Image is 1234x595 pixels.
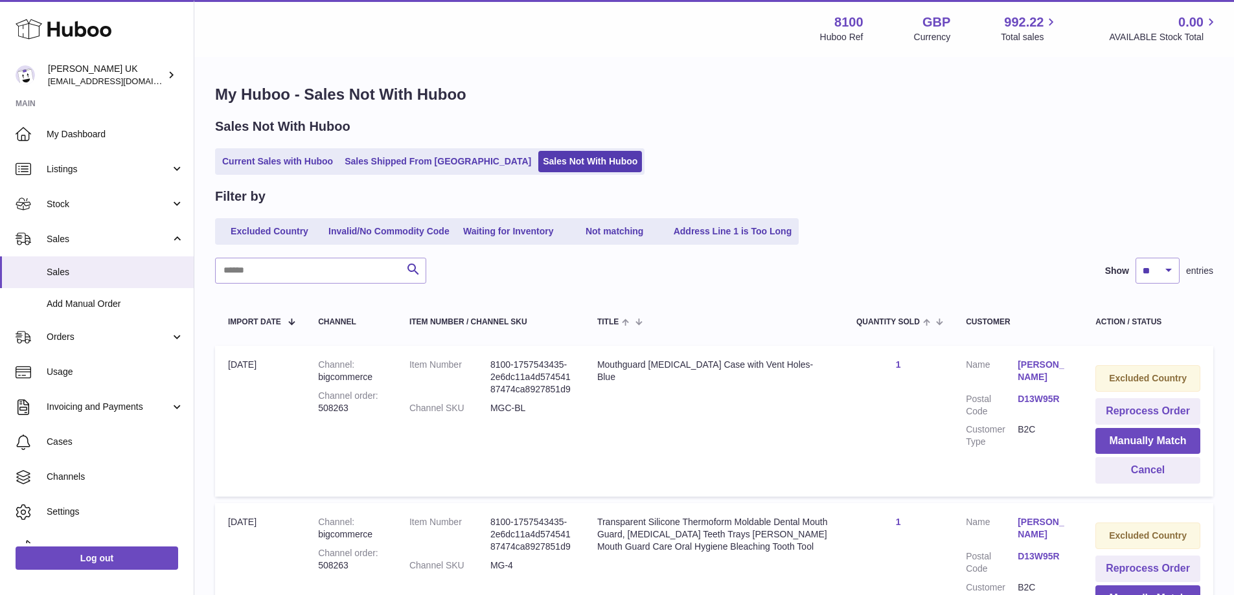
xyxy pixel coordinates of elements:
td: [DATE] [215,346,305,497]
dt: Customer Type [966,423,1018,448]
span: Listings [47,163,170,175]
span: Total sales [1001,31,1058,43]
span: 992.22 [1004,14,1044,31]
a: Excluded Country [218,221,321,242]
span: Returns [47,541,184,553]
strong: Channel order [318,548,378,558]
a: D13W95R [1018,393,1069,405]
dt: Item Number [409,359,490,396]
span: Sales [47,233,170,245]
strong: GBP [922,14,950,31]
dd: 8100-1757543435-2e6dc11a4d57454187474ca8927851d9 [490,516,571,553]
a: 0.00 AVAILABLE Stock Total [1109,14,1218,43]
strong: 8100 [834,14,863,31]
span: Quantity Sold [856,318,920,326]
span: 0.00 [1178,14,1204,31]
dt: Channel SKU [409,402,490,414]
dt: Postal Code [966,393,1018,418]
div: Transparent Silicone Thermoform Moldable Dental Mouth Guard, [MEDICAL_DATA] Teeth Trays [PERSON_N... [597,516,830,553]
dt: Channel SKU [409,559,490,572]
h2: Sales Not With Huboo [215,118,350,135]
div: bigcommerce [318,516,383,541]
div: Currency [914,31,951,43]
span: Channels [47,471,184,483]
span: Stock [47,198,170,210]
div: Huboo Ref [820,31,863,43]
div: 508263 [318,547,383,572]
strong: Channel order [318,390,378,401]
a: Waiting for Inventory [457,221,560,242]
dd: B2C [1018,423,1069,448]
a: [PERSON_NAME] [1018,359,1069,383]
img: emotion88hk@gmail.com [16,65,35,85]
a: Address Line 1 is Too Long [669,221,797,242]
a: Sales Not With Huboo [538,151,642,172]
button: Manually Match [1095,428,1200,455]
span: [EMAIL_ADDRESS][DOMAIN_NAME] [48,76,190,86]
dd: MGC-BL [490,402,571,414]
a: Sales Shipped From [GEOGRAPHIC_DATA] [340,151,536,172]
label: Show [1105,265,1129,277]
div: Channel [318,318,383,326]
span: My Dashboard [47,128,184,140]
div: bigcommerce [318,359,383,383]
dt: Postal Code [966,550,1018,575]
dt: Item Number [409,516,490,553]
span: Cases [47,436,184,448]
span: Title [597,318,619,326]
span: entries [1186,265,1213,277]
a: 992.22 Total sales [1001,14,1058,43]
dt: Name [966,516,1018,544]
strong: Excluded Country [1109,530,1187,541]
span: Usage [47,366,184,378]
span: Orders [47,331,170,343]
a: 1 [896,517,901,527]
span: Invoicing and Payments [47,401,170,413]
a: Not matching [563,221,667,242]
span: Add Manual Order [47,298,184,310]
h1: My Huboo - Sales Not With Huboo [215,84,1213,105]
div: Mouthguard [MEDICAL_DATA] Case with Vent Holes-Blue [597,359,830,383]
span: Import date [228,318,281,326]
div: Customer [966,318,1069,326]
h2: Filter by [215,188,266,205]
a: Invalid/No Commodity Code [324,221,454,242]
span: Settings [47,506,184,518]
button: Reprocess Order [1095,556,1200,582]
a: Log out [16,546,178,570]
div: Item Number / Channel SKU [409,318,571,326]
a: Current Sales with Huboo [218,151,337,172]
a: [PERSON_NAME] [1018,516,1069,541]
div: 508263 [318,390,383,414]
span: Sales [47,266,184,278]
div: [PERSON_NAME] UK [48,63,165,87]
span: AVAILABLE Stock Total [1109,31,1218,43]
strong: Channel [318,359,354,370]
strong: Channel [318,517,354,527]
strong: Excluded Country [1109,373,1187,383]
a: 1 [896,359,901,370]
a: D13W95R [1018,550,1069,563]
dd: 8100-1757543435-2e6dc11a4d57454187474ca8927851d9 [490,359,571,396]
div: Action / Status [1095,318,1200,326]
button: Cancel [1095,457,1200,484]
button: Reprocess Order [1095,398,1200,425]
dd: MG-4 [490,559,571,572]
dt: Name [966,359,1018,387]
